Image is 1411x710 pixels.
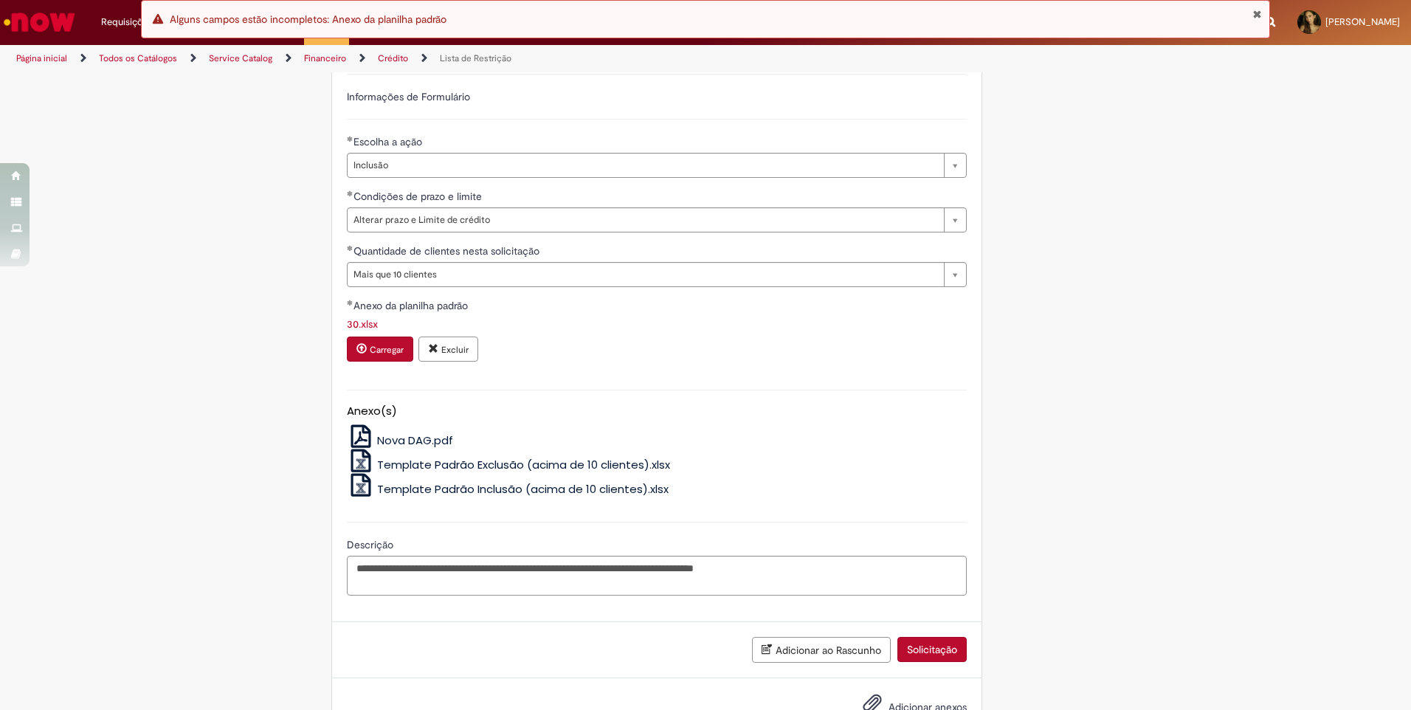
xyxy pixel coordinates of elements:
[353,190,485,203] span: Condições de prazo e limite
[347,300,353,306] span: Obrigatório Preenchido
[1252,8,1262,20] button: Fechar Notificação
[347,405,967,418] h5: Anexo(s)
[209,52,272,64] a: Service Catalog
[11,45,930,72] ul: Trilhas de página
[101,15,153,30] span: Requisições
[347,457,671,472] a: Template Padrão Exclusão (acima de 10 clientes).xlsx
[377,481,669,497] span: Template Padrão Inclusão (acima de 10 clientes).xlsx
[1325,15,1400,28] span: [PERSON_NAME]
[353,208,936,232] span: Alterar prazo e Limite de crédito
[1,7,77,37] img: ServiceNow
[347,337,413,362] button: Carregar anexo de Anexo da planilha padrão Required
[378,52,408,64] a: Crédito
[347,190,353,196] span: Obrigatório Preenchido
[353,154,936,177] span: Inclusão
[99,52,177,64] a: Todos os Catálogos
[347,136,353,142] span: Obrigatório Preenchido
[418,337,478,362] button: Excluir anexo 30.xlsx
[897,637,967,662] button: Solicitação
[353,299,471,312] span: Anexo da planilha padrão
[347,556,967,596] textarea: Descrição
[441,344,469,356] small: Excluir
[347,481,669,497] a: Template Padrão Inclusão (acima de 10 clientes).xlsx
[377,432,453,448] span: Nova DAG.pdf
[170,13,446,26] span: Alguns campos estão incompletos: Anexo da planilha padrão
[370,344,404,356] small: Carregar
[16,52,67,64] a: Página inicial
[752,637,891,663] button: Adicionar ao Rascunho
[347,245,353,251] span: Obrigatório Preenchido
[347,538,396,551] span: Descrição
[440,52,511,64] a: Lista de Restrição
[347,90,470,103] label: Informações de Formulário
[347,317,378,331] a: Download de 30.xlsx
[353,263,936,286] span: Mais que 10 clientes
[353,135,425,148] span: Escolha a ação
[377,457,670,472] span: Template Padrão Exclusão (acima de 10 clientes).xlsx
[353,244,542,258] span: Quantidade de clientes nesta solicitação
[304,52,346,64] a: Financeiro
[347,432,454,448] a: Nova DAG.pdf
